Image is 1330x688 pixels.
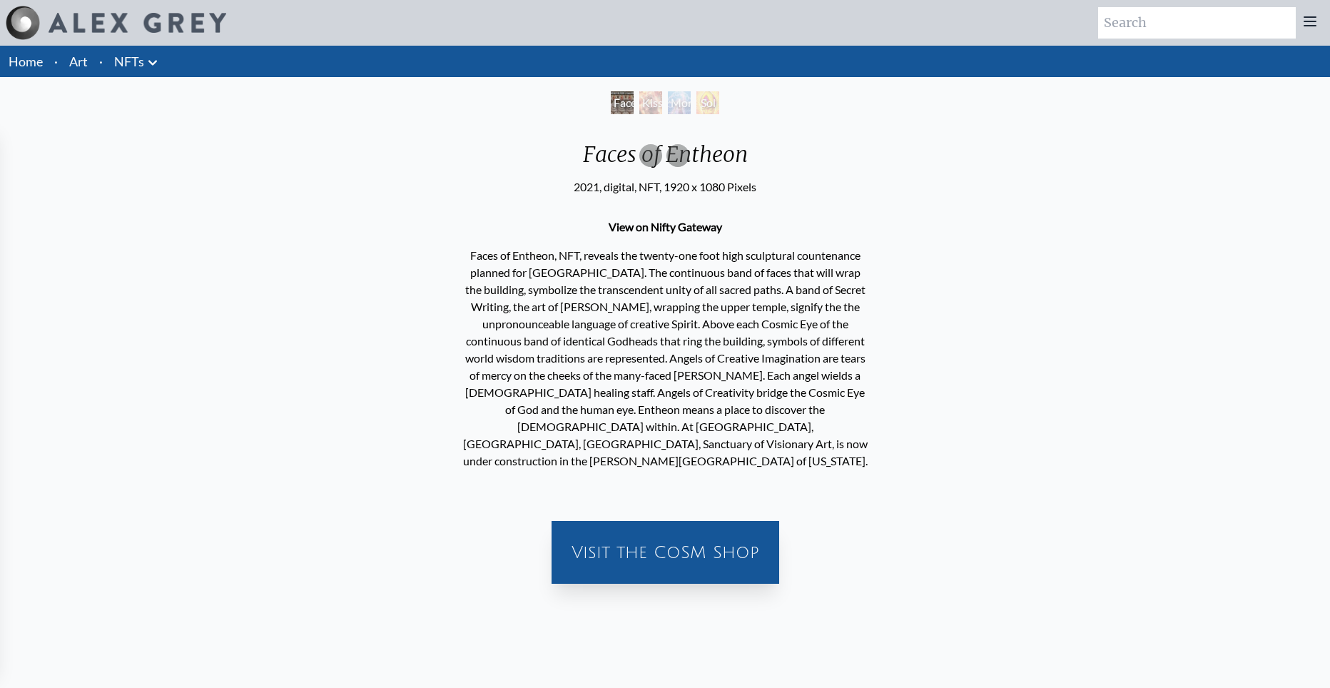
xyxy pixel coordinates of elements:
[696,91,719,114] div: Sol Invictus
[49,46,64,77] li: ·
[114,51,144,71] a: NFTs
[639,91,662,114] div: Kissing
[1098,7,1296,39] input: Search
[462,241,868,475] p: Faces of Entheon, NFT, reveals the twenty-one foot high sculptural countenance planned for [GEOGR...
[560,530,771,575] a: Visit the CoSM Shop
[93,46,108,77] li: ·
[69,51,88,71] a: Art
[611,91,634,114] div: Faces of Entheon
[9,54,43,69] a: Home
[668,91,691,114] div: Monochord
[572,141,759,178] div: Faces of Entheon
[609,220,722,233] a: View on Nifty Gateway
[572,178,759,196] div: 2021, digital, NFT, 1920 x 1080 Pixels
